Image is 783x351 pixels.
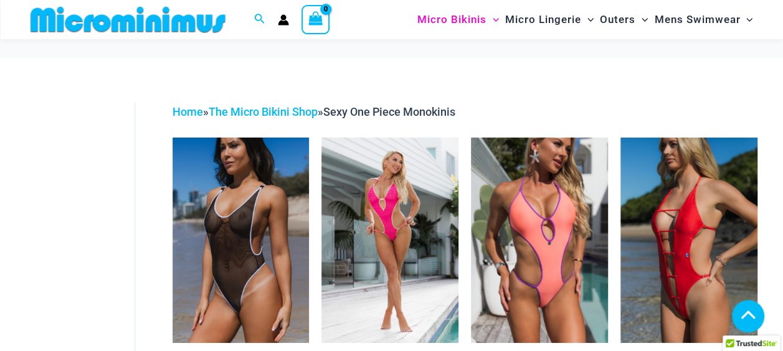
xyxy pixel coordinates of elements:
[635,4,648,35] span: Menu Toggle
[502,4,597,35] a: Micro LingerieMenu ToggleMenu Toggle
[323,105,455,118] span: Sexy One Piece Monokinis
[600,4,635,35] span: Outers
[486,4,499,35] span: Menu Toggle
[31,93,143,342] iframe: TrustedSite Certified
[173,105,455,118] span: » »
[740,4,752,35] span: Menu Toggle
[620,138,757,343] a: Link Tangello 8650 One Piece Monokini 11Link Tangello 8650 One Piece Monokini 12Link Tangello 865...
[505,4,581,35] span: Micro Lingerie
[471,138,608,343] a: Wild Card Neon Bliss 819 One Piece 04Wild Card Neon Bliss 819 One Piece 05Wild Card Neon Bliss 81...
[278,14,289,26] a: Account icon link
[321,138,458,343] img: Bubble Mesh Highlight Pink 819 One Piece 01
[26,6,230,34] img: MM SHOP LOGO FLAT
[651,4,756,35] a: Mens SwimwearMenu ToggleMenu Toggle
[471,138,608,343] img: Wild Card Neon Bliss 819 One Piece 04
[321,138,458,343] a: Bubble Mesh Highlight Pink 819 One Piece 01Bubble Mesh Highlight Pink 819 One Piece 03Bubble Mesh...
[620,138,757,343] img: Link Tangello 8650 One Piece Monokini 11
[581,4,594,35] span: Menu Toggle
[254,12,265,27] a: Search icon link
[173,138,310,343] img: Tradewinds Ink and Ivory 807 One Piece 03
[173,138,310,343] a: Tradewinds Ink and Ivory 807 One Piece 03Tradewinds Ink and Ivory 807 One Piece 04Tradewinds Ink ...
[654,4,740,35] span: Mens Swimwear
[597,4,651,35] a: OutersMenu ToggleMenu Toggle
[173,105,203,118] a: Home
[417,4,486,35] span: Micro Bikinis
[301,5,330,34] a: View Shopping Cart, empty
[209,105,318,118] a: The Micro Bikini Shop
[414,4,502,35] a: Micro BikinisMenu ToggleMenu Toggle
[412,2,758,37] nav: Site Navigation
